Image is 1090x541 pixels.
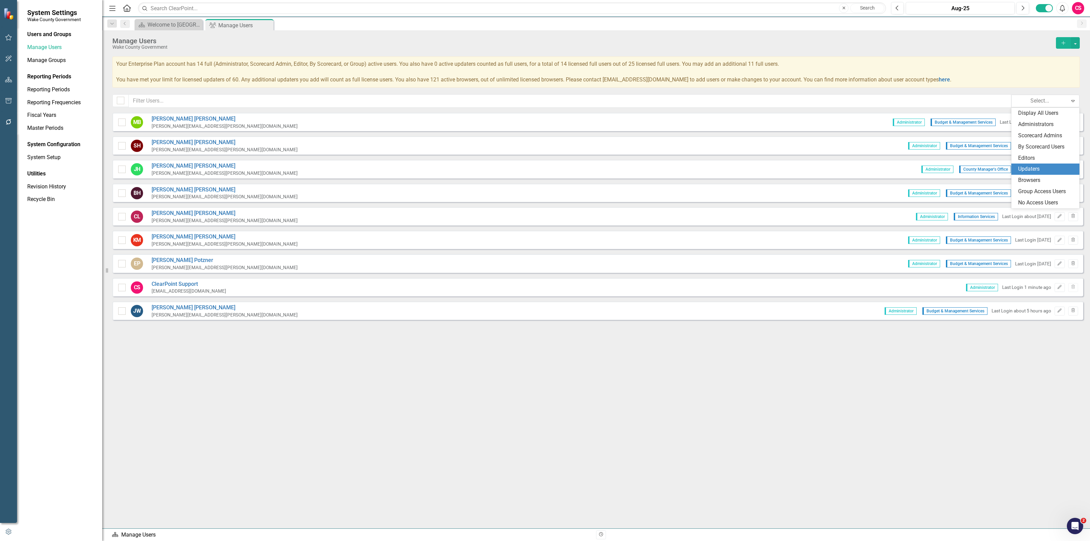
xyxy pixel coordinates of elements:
div: Wake County Government [112,45,1053,50]
span: Information Services [954,213,998,220]
div: Group Access Users [1018,188,1075,196]
span: Your Enterprise Plan account has 14 full (Administrator, Scorecard Admin, Editor, By Scorecard, o... [116,61,951,83]
div: Manage Users [218,21,272,30]
div: No Access Users [1018,199,1075,207]
div: EP [131,258,143,270]
span: Budget & Management Services [946,189,1011,197]
span: Budget & Management Services [946,236,1011,244]
div: [PERSON_NAME][EMAIL_ADDRESS][PERSON_NAME][DOMAIN_NAME] [152,123,298,129]
div: Manage Users [112,531,591,539]
div: JW [131,305,143,317]
span: Search [860,5,875,11]
a: [PERSON_NAME] [PERSON_NAME] [152,162,298,170]
button: Search [850,3,884,13]
span: Administrator [908,142,940,150]
div: Last Login about 5 hours ago [992,308,1051,314]
a: [PERSON_NAME] [PERSON_NAME] [152,233,298,241]
div: Scorecard Admins [1018,132,1075,140]
span: Administrator [908,260,940,267]
small: Wake County Government [27,17,81,22]
a: Welcome to [GEOGRAPHIC_DATA] [136,20,201,29]
div: [EMAIL_ADDRESS][DOMAIN_NAME] [152,288,226,294]
a: [PERSON_NAME] [PERSON_NAME] [152,210,298,217]
a: [PERSON_NAME] [PERSON_NAME] [152,186,298,194]
a: [PERSON_NAME] [PERSON_NAME] [152,115,298,123]
span: Budget & Management Services [946,260,1011,267]
span: Budget & Management Services [931,119,996,126]
span: System Settings [27,9,81,17]
a: Master Periods [27,124,95,132]
div: Users and Groups [27,31,95,38]
div: [PERSON_NAME][EMAIL_ADDRESS][PERSON_NAME][DOMAIN_NAME] [152,312,298,318]
a: System Setup [27,154,95,161]
a: Recycle Bin [27,196,95,203]
div: [PERSON_NAME][EMAIL_ADDRESS][PERSON_NAME][DOMAIN_NAME] [152,217,298,224]
div: By Scorecard Users [1018,143,1075,151]
div: CS [131,281,143,294]
a: [PERSON_NAME] [PERSON_NAME] [152,304,298,312]
a: Revision History [27,183,95,191]
a: Fiscal Years [27,111,95,119]
div: [PERSON_NAME][EMAIL_ADDRESS][PERSON_NAME][DOMAIN_NAME] [152,146,298,153]
img: ClearPoint Strategy [3,8,15,20]
div: SH [131,140,143,152]
a: [PERSON_NAME] [PERSON_NAME] [152,139,298,146]
div: [PERSON_NAME][EMAIL_ADDRESS][PERSON_NAME][DOMAIN_NAME] [152,194,298,200]
span: Administrator [908,189,940,197]
div: Last Login 1 minute ago [1002,284,1051,291]
div: System Configuration [27,141,95,149]
div: Last Login [DATE] [1015,237,1051,243]
div: Reporting Periods [27,73,95,81]
span: Administrator [966,284,998,291]
a: Manage Groups [27,57,95,64]
span: Administrator [921,166,953,173]
div: Editors [1018,154,1075,162]
button: Aug-25 [906,2,1015,14]
span: Administrator [893,119,925,126]
input: Filter Users... [128,94,1011,108]
a: Manage Users [27,44,95,51]
a: [PERSON_NAME] Potzner [152,257,298,264]
div: BH [131,187,143,199]
span: Administrator [885,307,917,315]
div: Last Login about [DATE] [1002,213,1051,220]
span: Budget & Management Services [922,307,987,315]
a: ClearPoint Support [152,280,226,288]
a: Reporting Periods [27,86,95,94]
span: Administrator [908,236,940,244]
span: Administrator [916,213,948,220]
span: 2 [1081,518,1086,523]
div: Administrators [1018,121,1075,128]
span: County Manager's Office [959,166,1011,173]
div: Last Login [DATE] [1015,261,1051,267]
div: Display All Users [1018,109,1075,117]
div: Utilities [27,170,95,178]
div: [PERSON_NAME][EMAIL_ADDRESS][PERSON_NAME][DOMAIN_NAME] [152,170,298,176]
div: CL [131,211,143,223]
div: Updaters [1018,165,1075,173]
div: Aug-25 [908,4,1012,13]
div: MB [131,116,143,128]
div: Manage Users [112,37,1053,45]
div: Browsers [1018,176,1075,184]
button: CS [1072,2,1084,14]
a: Reporting Frequencies [27,99,95,107]
div: KM [131,234,143,246]
input: Search ClearPoint... [138,2,886,14]
div: Welcome to [GEOGRAPHIC_DATA] [147,20,201,29]
iframe: Intercom live chat [1067,518,1083,534]
div: [PERSON_NAME][EMAIL_ADDRESS][PERSON_NAME][DOMAIN_NAME] [152,264,298,271]
span: Budget & Management Services [946,142,1011,150]
div: Last Login 2 minutes ago [1000,119,1051,125]
div: JH [131,163,143,175]
a: here [939,76,950,83]
div: [PERSON_NAME][EMAIL_ADDRESS][PERSON_NAME][DOMAIN_NAME] [152,241,298,247]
